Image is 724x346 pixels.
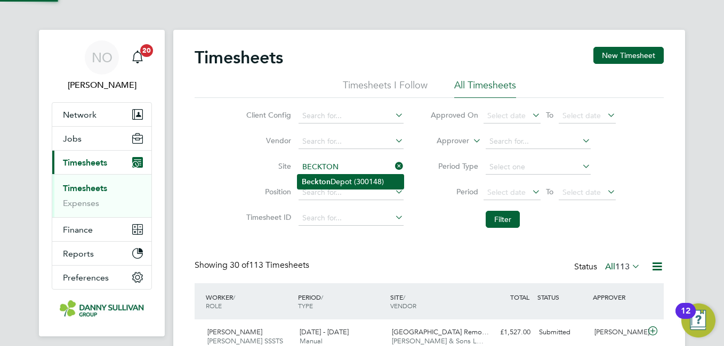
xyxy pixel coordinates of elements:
[299,134,404,149] input: Search for...
[421,136,469,146] label: Approver
[63,158,107,168] span: Timesheets
[430,161,478,171] label: Period Type
[243,161,291,171] label: Site
[487,111,526,120] span: Select date
[590,324,646,341] div: [PERSON_NAME]
[206,301,222,310] span: ROLE
[52,151,151,174] button: Timesheets
[297,175,404,189] li: Depot (300148)
[243,110,291,120] label: Client Config
[52,79,152,92] span: Niall O'Shea
[63,225,93,235] span: Finance
[605,261,640,272] label: All
[52,127,151,150] button: Jobs
[140,44,153,57] span: 20
[299,109,404,123] input: Search for...
[479,324,535,341] div: £1,527.00
[63,134,82,144] span: Jobs
[562,187,601,197] span: Select date
[203,287,295,315] div: WORKER
[299,160,404,175] input: Search for...
[92,51,112,64] span: NO
[430,110,478,120] label: Approved On
[543,185,557,199] span: To
[300,336,323,345] span: Manual
[39,30,165,336] nav: Main navigation
[243,187,291,196] label: Position
[510,293,529,301] span: TOTAL
[233,293,235,301] span: /
[615,261,630,272] span: 113
[243,212,291,222] label: Timesheet ID
[593,47,664,64] button: New Timesheet
[302,177,331,186] b: Beckton
[486,134,591,149] input: Search for...
[454,79,516,98] li: All Timesheets
[63,249,94,259] span: Reports
[403,293,405,301] span: /
[590,287,646,307] div: APPROVER
[388,287,480,315] div: SITE
[63,198,99,208] a: Expenses
[52,174,151,217] div: Timesheets
[52,242,151,265] button: Reports
[63,183,107,193] a: Timesheets
[298,301,313,310] span: TYPE
[52,103,151,126] button: Network
[392,327,489,336] span: [GEOGRAPHIC_DATA] Remo…
[562,111,601,120] span: Select date
[63,273,109,283] span: Preferences
[63,110,96,120] span: Network
[430,187,478,196] label: Period
[574,260,642,275] div: Status
[299,185,404,200] input: Search for...
[230,260,249,270] span: 30 of
[543,108,557,122] span: To
[535,287,590,307] div: STATUS
[681,303,715,337] button: Open Resource Center, 12 new notifications
[299,211,404,226] input: Search for...
[390,301,416,310] span: VENDOR
[127,40,148,75] a: 20
[300,327,349,336] span: [DATE] - [DATE]
[392,336,484,345] span: [PERSON_NAME] & Sons L…
[52,218,151,241] button: Finance
[52,300,152,317] a: Go to home page
[243,136,291,145] label: Vendor
[321,293,323,301] span: /
[52,266,151,289] button: Preferences
[535,324,590,341] div: Submitted
[195,260,311,271] div: Showing
[60,300,144,317] img: dannysullivan-logo-retina.png
[195,47,283,68] h2: Timesheets
[487,187,526,197] span: Select date
[207,327,262,336] span: [PERSON_NAME]
[295,287,388,315] div: PERIOD
[486,160,591,175] input: Select one
[681,311,690,325] div: 12
[343,79,428,98] li: Timesheets I Follow
[486,211,520,228] button: Filter
[230,260,309,270] span: 113 Timesheets
[52,40,152,92] a: NO[PERSON_NAME]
